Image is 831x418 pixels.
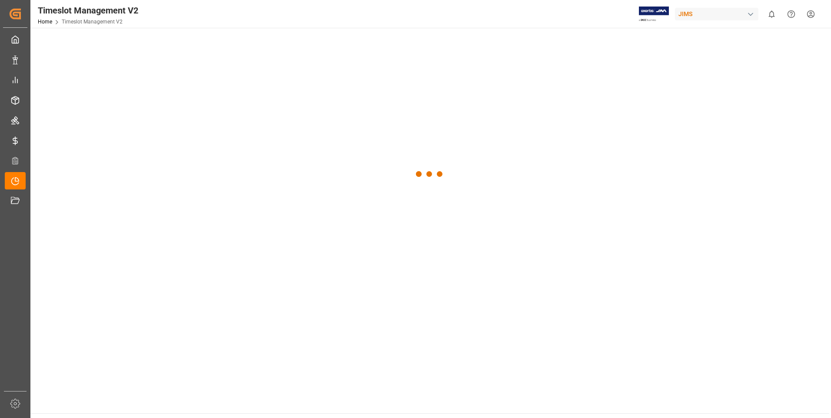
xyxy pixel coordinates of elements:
div: Timeslot Management V2 [38,4,138,17]
button: Help Center [781,4,801,24]
img: Exertis%20JAM%20-%20Email%20Logo.jpg_1722504956.jpg [639,7,669,22]
div: JIMS [675,8,758,20]
button: JIMS [675,6,762,22]
a: Home [38,19,52,25]
button: show 0 new notifications [762,4,781,24]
